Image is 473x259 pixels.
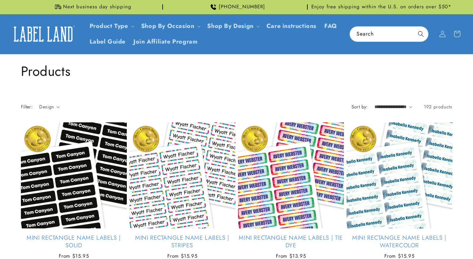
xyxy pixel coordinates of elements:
a: Mini Rectangle Name Labels | Watercolor [347,234,452,250]
button: Search [414,27,428,41]
a: Label Land [8,21,79,47]
span: 192 products [424,103,452,110]
summary: Shop By Design [203,18,262,34]
h1: Products [21,63,452,80]
span: Join Affiliate Program [133,38,197,46]
summary: Product Type [86,18,137,34]
span: FAQ [324,22,337,30]
span: Enjoy free shipping within the U.S. on orders over $50* [311,4,451,10]
span: Label Guide [90,38,126,46]
label: Sort by: [352,103,368,110]
a: Mini Rectangle Name Labels | Stripes [129,234,235,250]
span: [PHONE_NUMBER] [219,4,265,10]
summary: Design (0 selected) [39,103,60,110]
a: Label Guide [86,34,130,50]
a: Shop By Design [207,22,253,30]
summary: Shop By Occasion [137,18,203,34]
h2: Filter: [21,103,33,110]
span: Care instructions [267,22,316,30]
a: Product Type [90,22,128,30]
span: Shop By Occasion [141,22,195,30]
a: Mini Rectangle Name Labels | Solid [21,234,127,250]
a: Care instructions [263,18,320,34]
img: Label Land [10,24,76,44]
a: Join Affiliate Program [129,34,201,50]
span: Next business day shipping [63,4,131,10]
span: Design [39,103,54,110]
a: Mini Rectangle Name Labels | Tie Dye [238,234,344,250]
a: FAQ [320,18,341,34]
